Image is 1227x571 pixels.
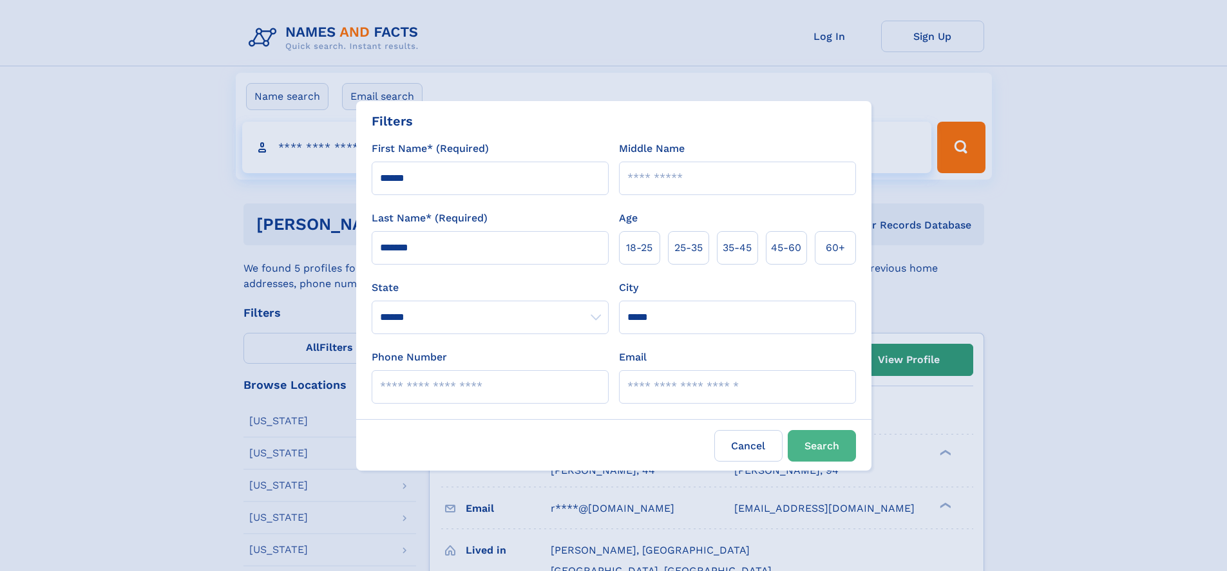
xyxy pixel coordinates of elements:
span: 35‑45 [723,240,752,256]
label: Email [619,350,647,365]
span: 18‑25 [626,240,652,256]
label: Last Name* (Required) [372,211,488,226]
label: Middle Name [619,141,685,156]
label: Age [619,211,638,226]
label: State [372,280,609,295]
span: 45‑60 [771,240,801,256]
label: City [619,280,638,295]
label: Phone Number [372,350,447,365]
label: First Name* (Required) [372,141,489,156]
div: Filters [372,111,413,131]
button: Search [788,430,856,462]
span: 60+ [826,240,845,256]
label: Cancel [714,430,783,462]
span: 25‑35 [674,240,703,256]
